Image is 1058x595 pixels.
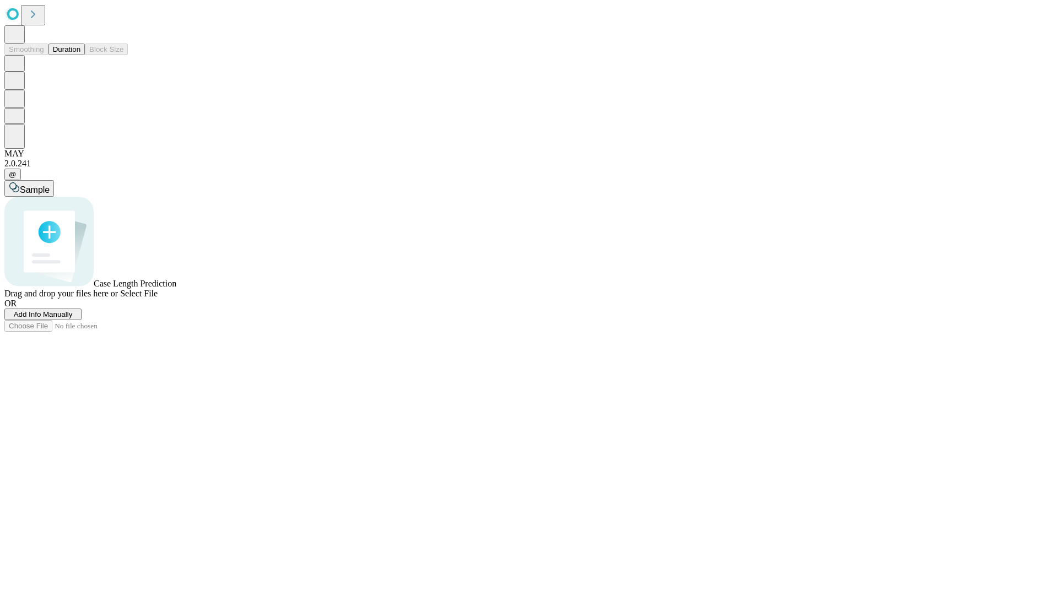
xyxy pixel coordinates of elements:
[4,44,48,55] button: Smoothing
[9,170,17,178] span: @
[4,159,1054,169] div: 2.0.241
[4,149,1054,159] div: MAY
[94,279,176,288] span: Case Length Prediction
[4,309,82,320] button: Add Info Manually
[4,289,118,298] span: Drag and drop your files here or
[14,310,73,318] span: Add Info Manually
[20,185,50,194] span: Sample
[85,44,128,55] button: Block Size
[120,289,158,298] span: Select File
[48,44,85,55] button: Duration
[4,299,17,308] span: OR
[4,180,54,197] button: Sample
[4,169,21,180] button: @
